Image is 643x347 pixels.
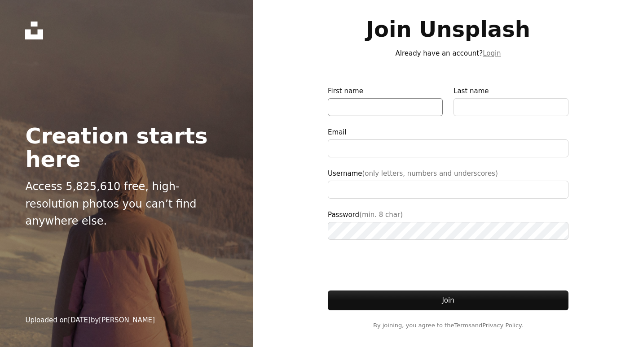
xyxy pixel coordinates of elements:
[328,86,443,116] label: First name
[25,315,155,325] div: Uploaded on by [PERSON_NAME]
[328,98,443,116] input: First name
[68,316,91,324] time: February 20, 2025 at 3:10:00 AM GMT+3
[483,49,501,57] a: Login
[25,124,228,171] h2: Creation starts here
[454,98,568,116] input: Last name
[328,291,568,310] button: Join
[359,211,403,219] span: (min. 8 char)
[328,168,568,199] label: Username
[328,48,568,59] p: Already have an account?
[362,169,498,178] span: (only letters, numbers and underscores)
[328,17,568,41] h1: Join Unsplash
[454,86,568,116] label: Last name
[328,181,568,199] input: Username(only letters, numbers and underscores)
[328,321,568,330] span: By joining, you agree to the and .
[328,127,568,157] label: Email
[482,322,521,329] a: Privacy Policy
[328,139,568,157] input: Email
[454,322,471,329] a: Terms
[328,222,568,240] input: Password(min. 8 char)
[328,209,568,240] label: Password
[25,178,228,230] p: Access 5,825,610 free, high-resolution photos you can’t find anywhere else.
[25,22,43,39] a: Home — Unsplash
